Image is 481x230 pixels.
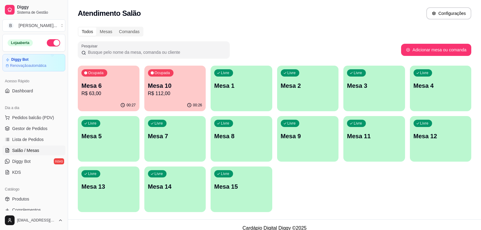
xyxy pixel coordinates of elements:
button: LivreMesa 11 [343,116,405,162]
span: Pedidos balcão (PDV) [12,115,54,121]
p: 00:26 [193,103,202,108]
p: Livre [287,70,296,75]
h2: Atendimento Salão [78,9,141,18]
p: Livre [420,121,429,126]
p: Mesa 2 [281,81,335,90]
span: Lista de Pedidos [12,136,44,142]
p: Mesa 9 [281,132,335,140]
p: Mesa 1 [214,81,269,90]
p: Mesa 6 [81,81,136,90]
span: Produtos [12,196,29,202]
span: Diggy Bot [12,158,31,164]
p: Mesa 4 [414,81,468,90]
button: [EMAIL_ADDRESS][DOMAIN_NAME] [2,213,65,228]
a: Produtos [2,194,65,204]
p: Mesa 15 [214,182,269,191]
p: Mesa 10 [148,81,202,90]
button: LivreMesa 5 [78,116,139,162]
button: LivreMesa 1 [211,66,272,111]
p: Livre [221,171,229,176]
div: Comandas [116,27,143,36]
a: Complementos [2,205,65,215]
div: Mesas [96,27,115,36]
p: Mesa 14 [148,182,202,191]
a: KDS [2,167,65,177]
a: Gestor de Pedidos [2,124,65,133]
button: LivreMesa 9 [277,116,339,162]
p: Mesa 11 [347,132,401,140]
div: Acesso Rápido [2,76,65,86]
span: Sistema de Gestão [17,10,63,15]
p: Ocupada [155,70,170,75]
p: Livre [287,121,296,126]
a: Diggy Botnovo [2,156,65,166]
button: LivreMesa 2 [277,66,339,111]
button: Pedidos balcão (PDV) [2,113,65,122]
p: Mesa 3 [347,81,401,90]
button: LivreMesa 15 [211,166,272,212]
span: B [8,22,14,29]
button: LivreMesa 13 [78,166,139,212]
button: LivreMesa 3 [343,66,405,111]
button: LivreMesa 8 [211,116,272,162]
p: Mesa 5 [81,132,136,140]
div: Todos [78,27,96,36]
article: Diggy Bot [11,57,29,62]
span: [EMAIL_ADDRESS][DOMAIN_NAME] [17,218,56,223]
p: Livre [88,171,97,176]
label: Pesquisar [81,43,100,49]
article: Renovação automática [10,63,46,68]
p: Mesa 12 [414,132,468,140]
button: LivreMesa 7 [144,116,206,162]
button: LivreMesa 4 [410,66,472,111]
p: Ocupada [88,70,104,75]
p: Livre [155,121,163,126]
span: Gestor de Pedidos [12,125,47,132]
p: Mesa 7 [148,132,202,140]
p: Mesa 8 [214,132,269,140]
button: Alterar Status [47,39,60,46]
span: Salão / Mesas [12,147,39,153]
a: Lista de Pedidos [2,135,65,144]
div: [PERSON_NAME] ... [19,22,57,29]
div: Catálogo [2,184,65,194]
button: LivreMesa 14 [144,166,206,212]
button: Adicionar mesa ou comanda [401,44,471,56]
p: R$ 63,00 [81,90,136,97]
p: Livre [88,121,97,126]
div: Loja aberta [8,39,33,46]
a: DiggySistema de Gestão [2,2,65,17]
div: Dia a dia [2,103,65,113]
input: Pesquisar [86,49,226,55]
span: KDS [12,169,21,175]
p: Livre [155,171,163,176]
a: Salão / Mesas [2,146,65,155]
p: Mesa 13 [81,182,136,191]
span: Complementos [12,207,41,213]
button: Select a team [2,19,65,32]
button: OcupadaMesa 10R$ 112,0000:26 [144,66,206,111]
p: Livre [354,70,362,75]
button: OcupadaMesa 6R$ 63,0000:27 [78,66,139,111]
p: R$ 112,00 [148,90,202,97]
a: Diggy BotRenovaçãoautomática [2,54,65,71]
p: 00:27 [126,103,136,108]
button: LivreMesa 12 [410,116,472,162]
p: Livre [221,121,229,126]
p: Livre [221,70,229,75]
span: Dashboard [12,88,33,94]
a: Dashboard [2,86,65,96]
button: Configurações [426,7,471,19]
p: Livre [354,121,362,126]
p: Livre [420,70,429,75]
span: Diggy [17,5,63,10]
